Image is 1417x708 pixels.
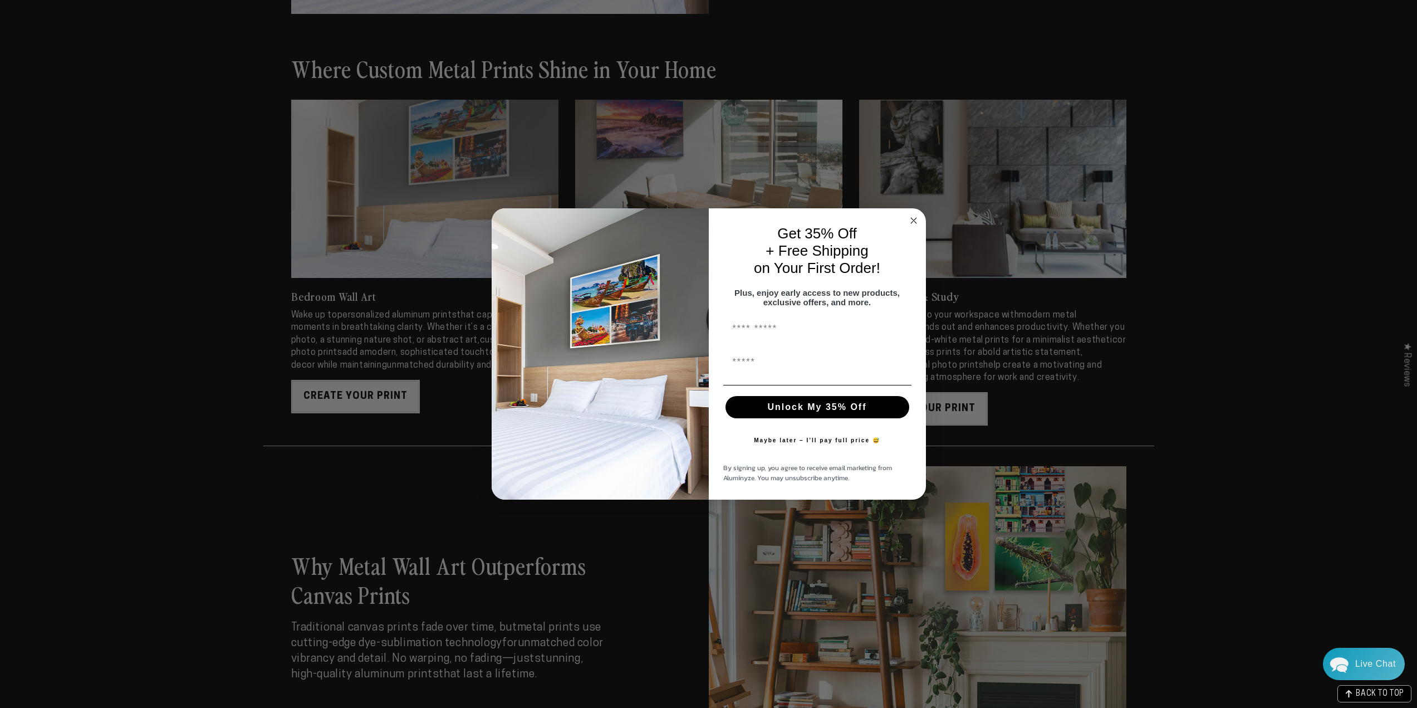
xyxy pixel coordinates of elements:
span: BACK TO TOP [1356,690,1404,698]
span: + Free Shipping [766,242,868,259]
button: Maybe later – I’ll pay full price 😅 [748,429,886,452]
img: 728e4f65-7e6c-44e2-b7d1-0292a396982f.jpeg [492,208,709,500]
button: Close dialog [907,214,920,227]
div: Contact Us Directly [1355,648,1396,680]
span: Get 35% Off [777,225,857,242]
button: Unlock My 35% Off [725,396,909,418]
div: Chat widget toggle [1323,648,1405,680]
span: on Your First Order! [754,260,880,276]
span: Plus, enjoy early access to new products, exclusive offers, and more. [734,288,900,307]
span: By signing up, you agree to receive email marketing from Aluminyze. You may unsubscribe anytime. [723,463,892,483]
